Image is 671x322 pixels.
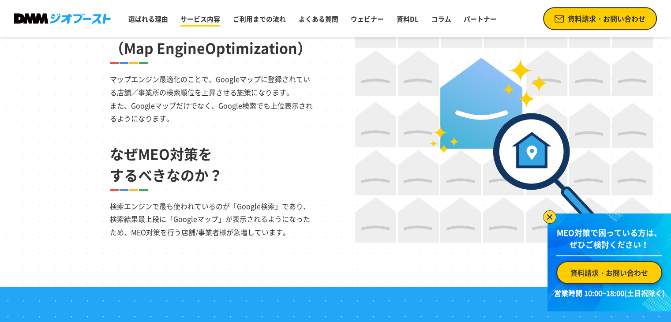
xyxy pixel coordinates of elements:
p: マップエンジン最適化のことで、Googleマップに登録されている店舗／事業所の検索順位を上昇させる施策になります。 また、Googleマップだけでなく、Google検索でも上位表示されるようにな... [110,64,315,125]
p: 検索エンジンで最も使われているのが「Google検索」であり、 検索結果最上段に「Googleマップ」が表示されるようになったため、MEO対策を行う店舗/事業者様が急増しています。 [110,191,315,239]
a: 資料DL [393,11,422,27]
span: 資料請求・お問い合わせ [570,267,648,278]
a: 選ばれる理由 [125,11,172,27]
a: ウェビナー [347,11,387,27]
a: よくある質問 [295,11,342,27]
h2: なぜMEO対策を するべきなのか？ [110,143,315,186]
p: MEO対策で困っている方は、 ぜひご検討ください！ [556,227,662,256]
a: パートナー [460,11,500,27]
img: バナーを閉じる [543,210,556,224]
a: コラム [428,11,455,27]
p: 営業時間 10:00~18:00(土日祝除く) [553,288,666,298]
a: サービス内容 [177,11,224,27]
a: ご利用までの流れ [229,11,289,27]
span: 資料請求・お問い合わせ [568,13,645,24]
a: 資料請求・お問い合わせ [556,261,662,284]
img: DMMジオブースト [14,13,111,23]
a: 資料請求・お問い合わせ [543,7,657,30]
h2: MEO対策とは （Map EngineOptimization） [110,16,315,59]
